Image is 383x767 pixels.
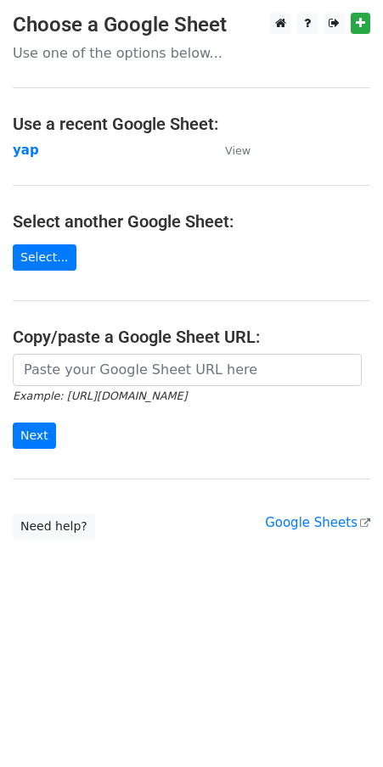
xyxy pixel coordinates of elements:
[13,354,362,386] input: Paste your Google Sheet URL here
[13,423,56,449] input: Next
[13,13,370,37] h3: Choose a Google Sheet
[13,114,370,134] h4: Use a recent Google Sheet:
[265,515,370,530] a: Google Sheets
[13,513,95,540] a: Need help?
[13,44,370,62] p: Use one of the options below...
[208,143,251,158] a: View
[13,327,370,347] h4: Copy/paste a Google Sheet URL:
[13,211,370,232] h4: Select another Google Sheet:
[13,389,187,402] small: Example: [URL][DOMAIN_NAME]
[13,244,76,271] a: Select...
[225,144,251,157] small: View
[13,143,39,158] a: yap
